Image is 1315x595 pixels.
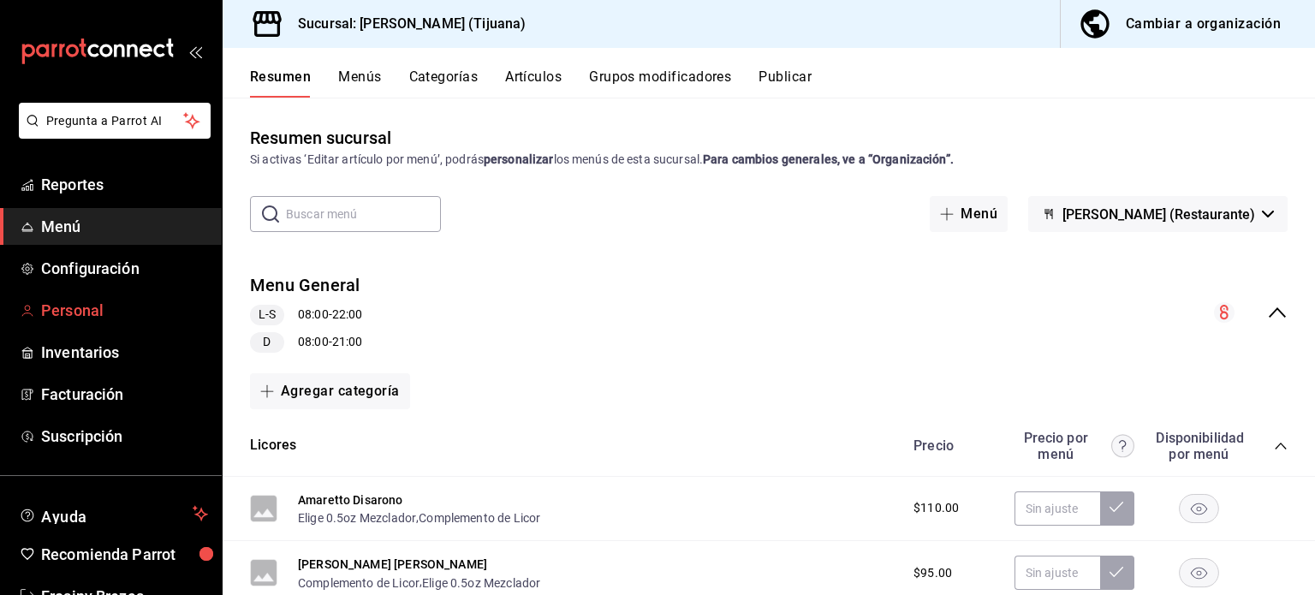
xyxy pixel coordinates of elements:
span: Facturación [41,383,208,406]
div: Si activas ‘Editar artículo por menú’, podrás los menús de esta sucursal. [250,151,1288,169]
button: Menús [338,68,381,98]
span: [PERSON_NAME] (Restaurante) [1062,206,1255,223]
div: 08:00 - 22:00 [250,305,362,325]
button: Menu General [250,273,360,298]
button: Elige 0.5oz Mezclador [422,574,540,592]
div: , [298,509,540,527]
div: collapse-menu-row [223,259,1315,366]
input: Buscar menú [286,197,441,231]
button: Elige 0.5oz Mezclador [298,509,416,527]
button: Pregunta a Parrot AI [19,103,211,139]
button: Menú [930,196,1008,232]
span: Menú [41,215,208,238]
div: , [298,573,540,591]
span: Reportes [41,173,208,196]
span: Inventarios [41,341,208,364]
div: 08:00 - 21:00 [250,332,362,353]
button: Complemento de Licor [298,574,419,592]
button: Amaretto Disarono [298,491,403,509]
span: Ayuda [41,503,186,524]
span: $95.00 [913,564,952,582]
h3: Sucursal: [PERSON_NAME] (Tijuana) [284,14,526,34]
span: Suscripción [41,425,208,448]
span: $110.00 [913,499,959,517]
input: Sin ajuste [1015,491,1100,526]
button: Complemento de Licor [419,509,540,527]
div: Cambiar a organización [1126,12,1281,36]
div: Disponibilidad por menú [1156,430,1241,462]
input: Sin ajuste [1015,556,1100,590]
div: Resumen sucursal [250,125,391,151]
button: Agregar categoría [250,373,410,409]
span: Recomienda Parrot [41,543,208,566]
button: Artículos [505,68,562,98]
button: Licores [250,436,296,455]
button: [PERSON_NAME] (Restaurante) [1028,196,1288,232]
span: L-S [252,306,283,324]
span: D [256,333,277,351]
button: [PERSON_NAME] [PERSON_NAME] [298,556,487,573]
a: Pregunta a Parrot AI [12,124,211,142]
span: Personal [41,299,208,322]
div: Precio [896,437,1006,454]
button: collapse-category-row [1274,439,1288,453]
span: Pregunta a Parrot AI [46,112,184,130]
button: Resumen [250,68,311,98]
strong: Para cambios generales, ve a “Organización”. [703,152,954,166]
button: Publicar [759,68,812,98]
button: open_drawer_menu [188,45,202,58]
button: Grupos modificadores [589,68,731,98]
div: navigation tabs [250,68,1315,98]
button: Categorías [409,68,479,98]
div: Precio por menú [1015,430,1134,462]
strong: personalizar [484,152,554,166]
span: Configuración [41,257,208,280]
